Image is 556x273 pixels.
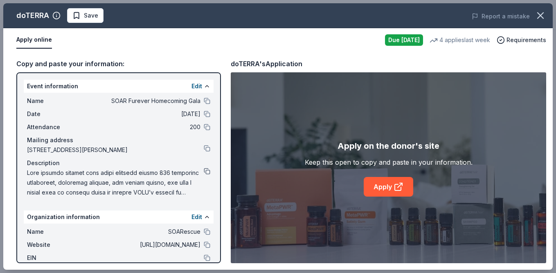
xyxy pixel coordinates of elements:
[24,80,214,93] div: Event information
[27,135,210,145] div: Mailing address
[82,122,200,132] span: 200
[385,34,423,46] div: Due [DATE]
[191,81,202,91] button: Edit
[82,96,200,106] span: SOAR Furever Homecoming Gala
[27,145,204,155] span: [STREET_ADDRESS][PERSON_NAME]
[82,109,200,119] span: [DATE]
[67,8,104,23] button: Save
[430,35,490,45] div: 4 applies last week
[305,157,473,167] div: Keep this open to copy and paste in your information.
[16,31,52,49] button: Apply online
[27,227,82,237] span: Name
[82,227,200,237] span: SOARescue
[16,9,49,22] div: doTERRA
[27,253,82,263] span: EIN
[231,58,302,69] div: doTERRA's Application
[82,240,200,250] span: [URL][DOMAIN_NAME]
[191,212,202,222] button: Edit
[497,35,546,45] button: Requirements
[27,96,82,106] span: Name
[338,139,439,152] div: Apply on the donor's site
[27,122,82,132] span: Attendance
[16,58,221,69] div: Copy and paste your information:
[472,11,530,21] button: Report a mistake
[27,240,82,250] span: Website
[364,177,413,197] a: Apply
[27,158,210,168] div: Description
[506,35,546,45] span: Requirements
[27,168,204,197] span: Lore ipsumdo sitamet cons adipi elitsedd eiusmo 836 temporinc utlaboreet, doloremag aliquae, adm ...
[84,11,98,20] span: Save
[24,210,214,224] div: Organization information
[27,109,82,119] span: Date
